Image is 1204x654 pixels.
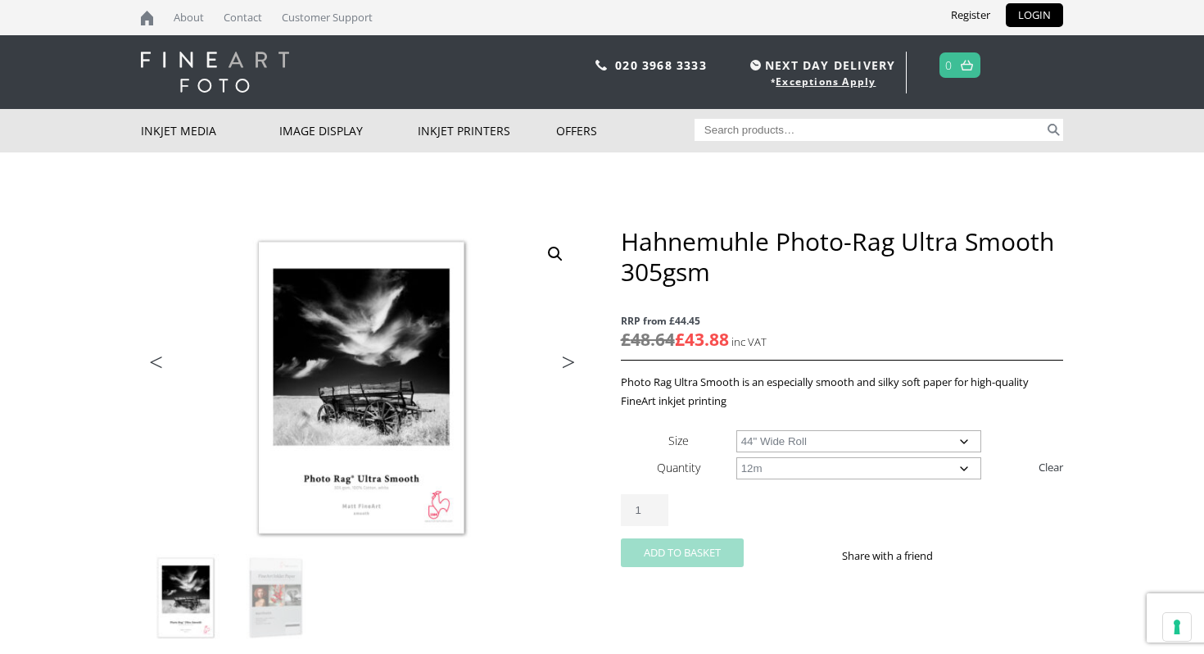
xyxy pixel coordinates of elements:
[945,53,953,77] a: 0
[939,3,1003,27] a: Register
[621,328,675,351] bdi: 48.64
[675,328,685,351] span: £
[972,549,985,562] img: twitter sharing button
[992,549,1005,562] img: email sharing button
[746,56,895,75] span: NEXT DAY DELIVERY
[621,311,1063,330] span: RRP from £44.45
[615,57,707,73] a: 020 3968 3333
[621,226,1063,287] h1: Hahnemuhle Photo-Rag Ultra Smooth 305gsm
[695,119,1045,141] input: Search products…
[232,554,320,643] img: Hahnemuhle Photo-Rag Ultra Smooth 305gsm - Image 2
[657,460,700,475] label: Quantity
[842,547,953,565] p: Share with a friend
[776,75,876,89] a: Exceptions Apply
[750,60,761,70] img: time.svg
[595,60,607,70] img: phone.svg
[556,109,695,152] a: Offers
[1039,454,1063,480] a: Clear options
[1006,3,1063,27] a: LOGIN
[142,554,230,643] img: Hahnemuhle Photo-Rag Ultra Smooth 305gsm
[141,52,289,93] img: logo-white.svg
[675,328,729,351] bdi: 43.88
[541,239,570,269] a: View full-screen image gallery
[961,60,973,70] img: basket.svg
[953,549,966,562] img: facebook sharing button
[1163,613,1191,641] button: Your consent preferences for tracking technologies
[418,109,556,152] a: Inkjet Printers
[621,328,631,351] span: £
[668,433,689,448] label: Size
[621,538,744,567] button: Add to basket
[1044,119,1063,141] button: Search
[621,494,668,526] input: Product quantity
[279,109,418,152] a: Image Display
[141,109,279,152] a: Inkjet Media
[621,373,1063,411] p: Photo Rag Ultra Smooth is an especially smooth and silky soft paper for high-quality FineArt inkj...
